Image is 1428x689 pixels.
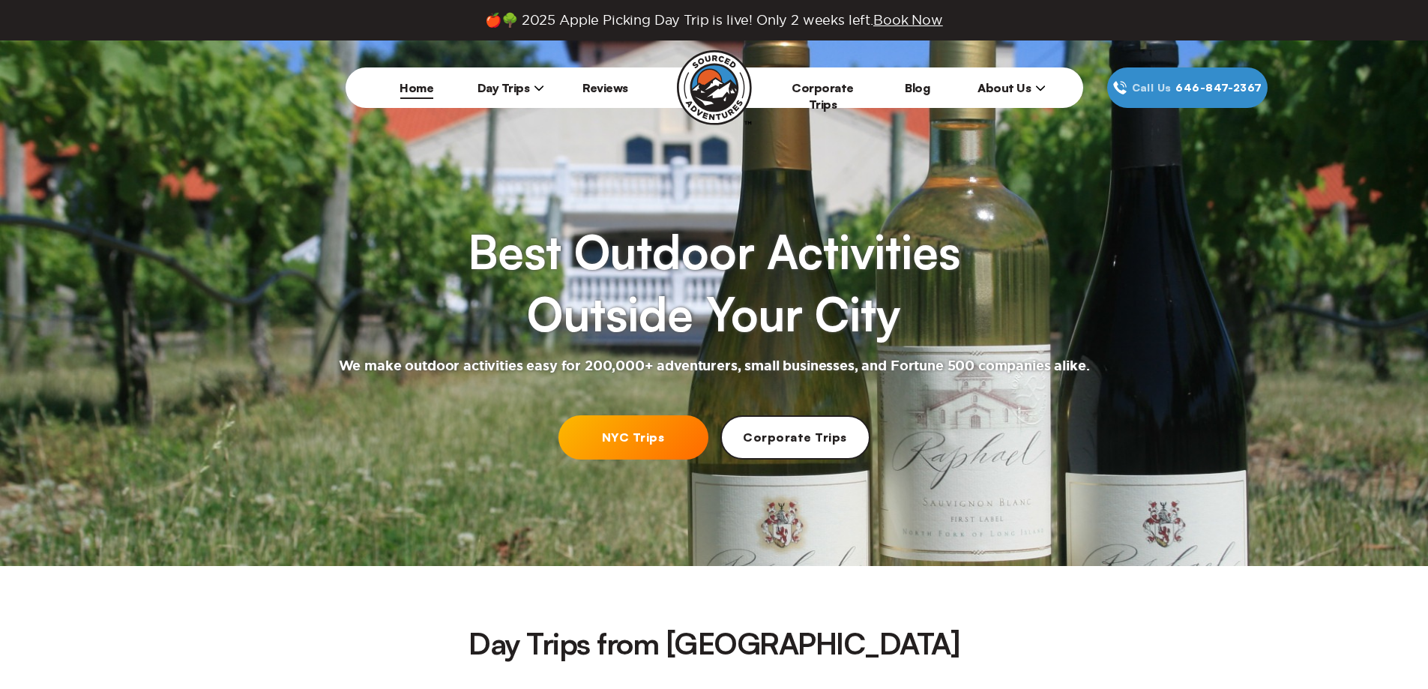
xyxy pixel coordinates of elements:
[400,80,433,95] a: Home
[873,13,943,27] span: Book Now
[720,415,870,460] a: Corporate Trips
[1127,79,1176,96] span: Call Us
[905,80,930,95] a: Blog
[1107,67,1268,108] a: Call Us646‍-847‍-2367
[582,80,628,95] a: Reviews
[485,12,942,28] span: 🍎🌳 2025 Apple Picking Day Trip is live! Only 2 weeks left.
[977,80,1046,95] span: About Us
[468,220,959,346] h1: Best Outdoor Activities Outside Your City
[1175,79,1262,96] span: 646‍-847‍-2367
[558,415,708,460] a: NYC Trips
[477,80,545,95] span: Day Trips
[792,80,854,112] a: Corporate Trips
[677,50,752,125] img: Sourced Adventures company logo
[339,358,1090,376] h2: We make outdoor activities easy for 200,000+ adventurers, small businesses, and Fortune 500 compa...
